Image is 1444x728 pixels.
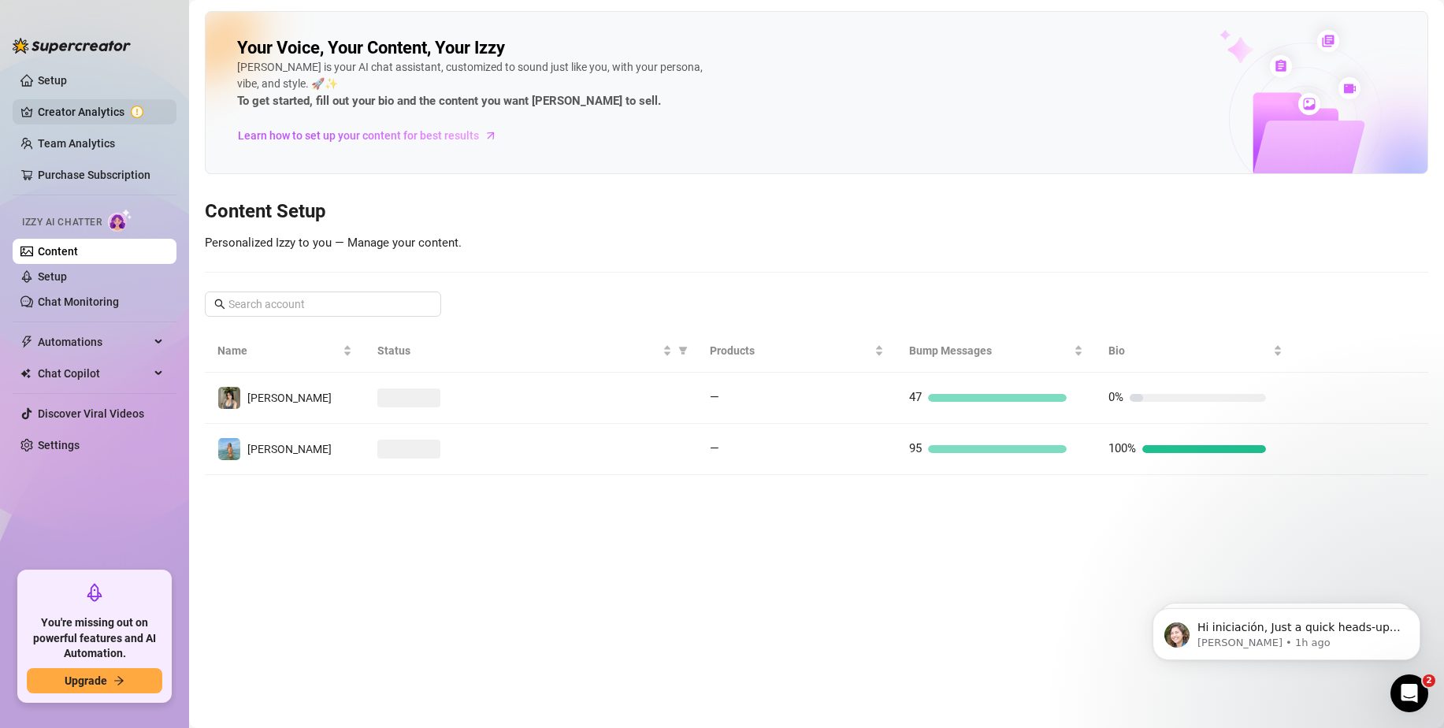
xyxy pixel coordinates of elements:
[22,215,102,230] span: Izzy AI Chatter
[38,74,67,87] a: Setup
[675,339,691,362] span: filter
[27,615,162,662] span: You're missing out on powerful features and AI Automation.
[377,342,659,359] span: Status
[218,387,240,409] img: Sophia
[909,390,922,404] span: 47
[38,137,115,150] a: Team Analytics
[13,38,131,54] img: logo-BBDzfeDw.svg
[710,342,871,359] span: Products
[27,668,162,693] button: Upgradearrow-right
[237,123,509,148] a: Learn how to set up your content for best results
[65,674,107,687] span: Upgrade
[38,407,144,420] a: Discover Viral Videos
[896,329,1096,373] th: Bump Messages
[1108,441,1136,455] span: 100%
[38,329,150,355] span: Automations
[1108,342,1270,359] span: Bio
[69,46,272,168] span: Hi iniciación, Just a quick heads-up—your supercreator trial expired a few days ago, and we’ve mi...
[85,583,104,602] span: rocket
[247,443,332,455] span: [PERSON_NAME]
[247,392,332,404] span: [PERSON_NAME]
[228,295,419,313] input: Search account
[1390,674,1428,712] iframe: Intercom live chat
[237,37,505,59] h2: Your Voice, Your Content, Your Izzy
[205,236,462,250] span: Personalized Izzy to you — Manage your content.
[69,61,272,75] p: Message from Ella, sent 1h ago
[20,336,33,348] span: thunderbolt
[365,329,697,373] th: Status
[710,390,719,404] span: —
[1096,329,1295,373] th: Bio
[108,209,132,232] img: AI Chatter
[1129,575,1444,685] iframe: Intercom notifications message
[20,368,31,379] img: Chat Copilot
[38,361,150,386] span: Chat Copilot
[38,439,80,451] a: Settings
[217,342,340,359] span: Name
[218,438,240,460] img: Valeria
[205,329,365,373] th: Name
[678,346,688,355] span: filter
[38,99,164,124] a: Creator Analytics exclamation-circle
[1423,674,1435,687] span: 2
[38,295,119,308] a: Chat Monitoring
[909,441,922,455] span: 95
[909,342,1071,359] span: Bump Messages
[710,441,719,455] span: —
[38,162,164,188] a: Purchase Subscription
[214,299,225,310] span: search
[238,127,479,144] span: Learn how to set up your content for best results
[237,59,710,111] div: [PERSON_NAME] is your AI chat assistant, customized to sound just like you, with your persona, vi...
[113,675,124,686] span: arrow-right
[205,199,1428,225] h3: Content Setup
[38,245,78,258] a: Content
[697,329,896,373] th: Products
[1183,13,1427,173] img: ai-chatter-content-library-cLFOSyPT.png
[38,270,67,283] a: Setup
[483,128,499,143] span: arrow-right
[237,94,661,108] strong: To get started, fill out your bio and the content you want [PERSON_NAME] to sell.
[1108,390,1123,404] span: 0%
